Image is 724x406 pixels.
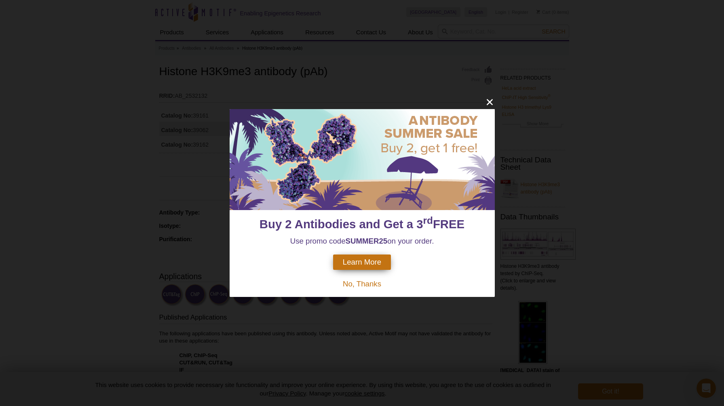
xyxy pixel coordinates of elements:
sup: rd [423,215,433,226]
span: Buy 2 Antibodies and Get a 3 FREE [260,217,464,231]
span: Use promo code on your order. [290,237,434,245]
span: No, Thanks [343,280,381,288]
button: close [485,97,495,107]
span: Learn More [343,258,381,267]
strong: SUMMER25 [346,237,388,245]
